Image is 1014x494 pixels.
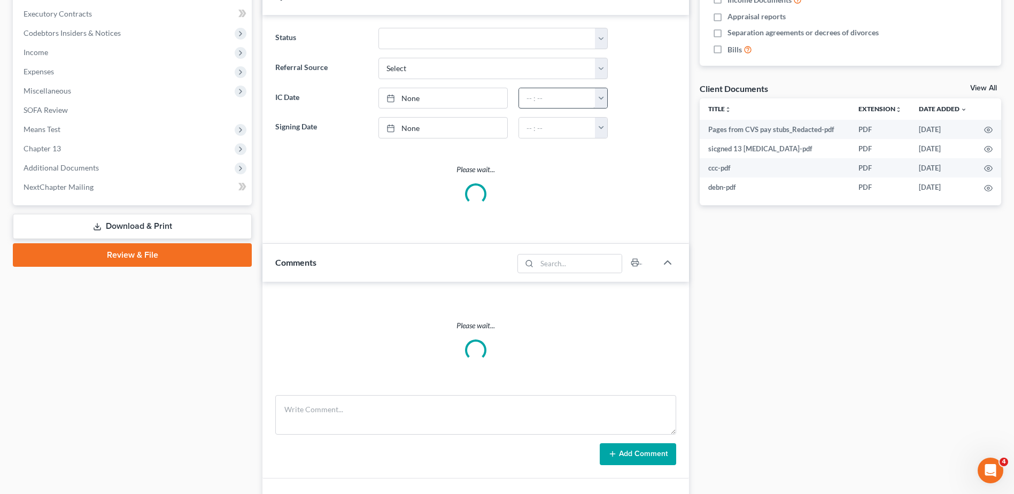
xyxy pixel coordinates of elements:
label: Status [270,28,373,49]
td: PDF [850,139,910,158]
label: Signing Date [270,117,373,138]
td: [DATE] [910,139,976,158]
td: ccc-pdf [700,158,850,177]
i: unfold_more [725,106,731,113]
span: NextChapter Mailing [24,182,94,191]
a: Extensionunfold_more [858,105,902,113]
span: Appraisal reports [727,11,786,22]
span: Comments [275,257,316,267]
a: Download & Print [13,214,252,239]
td: sicgned 13 [MEDICAL_DATA]-pdf [700,139,850,158]
span: Executory Contracts [24,9,92,18]
td: PDF [850,158,910,177]
input: Search... [537,254,622,273]
span: Codebtors Insiders & Notices [24,28,121,37]
input: -- : -- [519,118,595,138]
p: Please wait... [275,320,676,331]
td: Pages from CVS pay stubs_Redacted-pdf [700,120,850,139]
label: Referral Source [270,58,373,79]
span: 4 [1000,458,1008,466]
a: Titleunfold_more [708,105,731,113]
a: Review & File [13,243,252,267]
td: [DATE] [910,177,976,197]
td: [DATE] [910,120,976,139]
label: IC Date [270,88,373,109]
a: None [379,118,507,138]
div: Client Documents [700,83,768,94]
a: NextChapter Mailing [15,177,252,197]
button: Add Comment [600,443,676,466]
input: -- : -- [519,88,595,109]
i: expand_more [961,106,967,113]
i: unfold_more [895,106,902,113]
iframe: Intercom live chat [978,458,1003,483]
td: PDF [850,120,910,139]
a: None [379,88,507,109]
span: Separation agreements or decrees of divorces [727,27,879,38]
span: SOFA Review [24,105,68,114]
span: Expenses [24,67,54,76]
td: [DATE] [910,158,976,177]
span: Chapter 13 [24,144,61,153]
a: View All [970,84,997,92]
a: Date Added expand_more [919,105,967,113]
td: debn-pdf [700,177,850,197]
a: SOFA Review [15,101,252,120]
span: Additional Documents [24,163,99,172]
a: Executory Contracts [15,4,252,24]
span: Means Test [24,125,60,134]
td: PDF [850,177,910,197]
span: Miscellaneous [24,86,71,95]
p: Please wait... [275,164,676,175]
span: Income [24,48,48,57]
span: Bills [727,44,742,55]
